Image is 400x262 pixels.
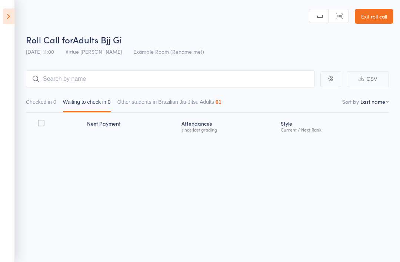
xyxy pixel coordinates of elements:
[26,48,54,55] span: [DATE] 11:00
[342,98,359,105] label: Sort by
[179,116,277,136] div: Atten­dances
[181,127,274,132] div: since last grading
[117,95,221,112] button: Other students in Brazilian Jiu-Jitsu Adults61
[216,99,221,105] div: 61
[360,98,385,105] div: Last name
[26,70,315,87] input: Search by name
[281,127,386,132] div: Current / Next Rank
[84,116,179,136] div: Next Payment
[347,71,389,87] button: CSV
[355,9,393,24] a: Exit roll call
[278,116,389,136] div: Style
[133,48,204,55] span: Example Room (Rename me!)
[73,33,122,46] span: Adults Bjj Gi
[26,95,56,112] button: Checked in0
[26,33,73,46] span: Roll Call for
[108,99,111,105] div: 0
[66,48,122,55] span: Virtue [PERSON_NAME]
[53,99,56,105] div: 0
[63,95,111,112] button: Waiting to check in0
